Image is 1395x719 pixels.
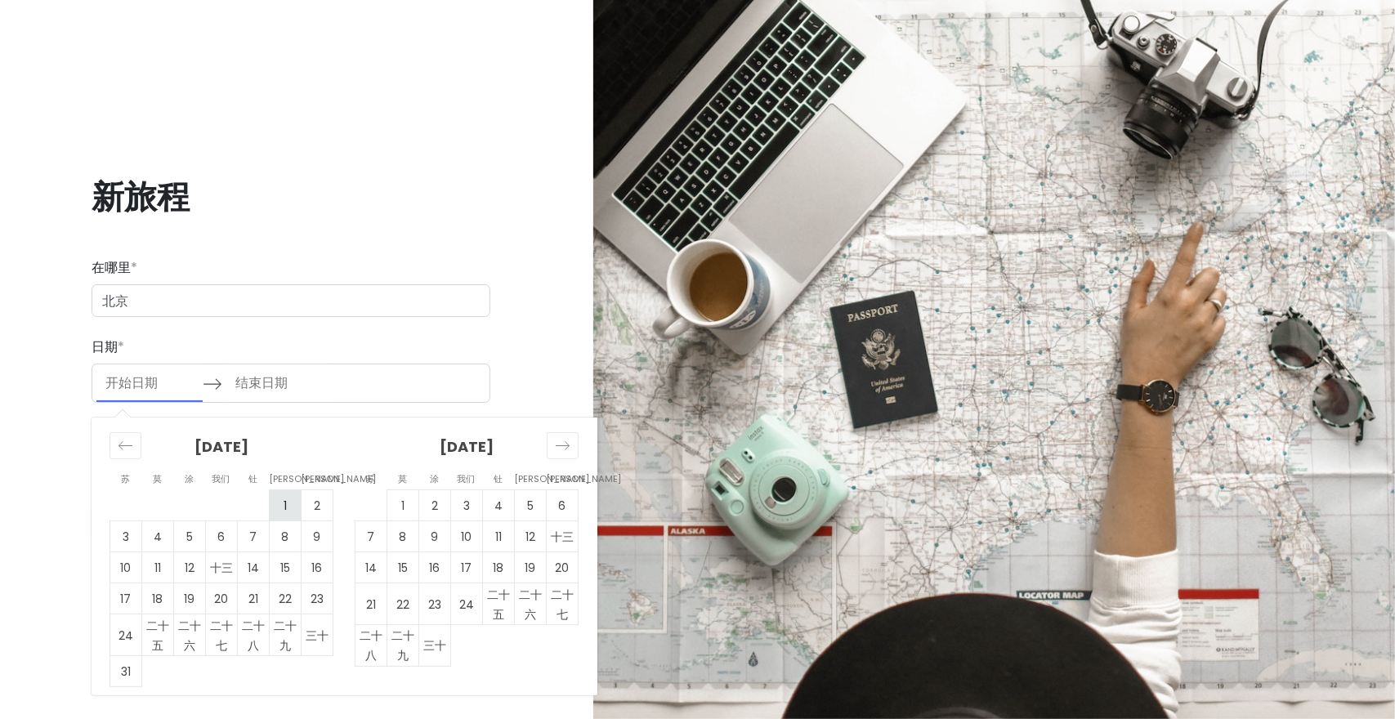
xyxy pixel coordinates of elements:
font: 18 [494,560,504,576]
td: 请选择2025年8月21日星期四作为您的入住日期。该日期可用。 [238,583,270,614]
td: 请选择2025年9月5日星期五作为您的入住日期。该日期可用。 [515,490,547,521]
font: 我们 [458,472,476,485]
font: 3 [463,498,470,514]
font: 15 [280,560,290,576]
td: 请选择2025年8月27日星期三作为您的入住日期。该日期可用。 [206,614,238,656]
td: 请选择2025年8月9日星期六作为您的入住日期。该日期可用。 [302,521,333,552]
font: 22 [279,591,292,607]
font: 24 [118,627,133,644]
td: 请选择2025年8月18日星期一作为您的入住日期。该日期可用。 [142,583,174,614]
font: 10 [121,560,132,576]
font: 14 [248,560,259,576]
font: 10 [462,529,472,545]
td: 请选择2025年9月4日星期四作为您的入住日期。该日期可用。 [483,490,515,521]
font: 4 [494,498,503,514]
td: 请选择2025年8月30日星期六作为您的入住日期。该日期可用。 [302,614,333,656]
td: 请选择2025年8月4日星期一作为您的入住日期。该日期可用。 [142,521,174,552]
font: 5 [186,529,193,545]
td: 请选择2025年8月3日星期日作为您的入住日期。该日期可用。 [110,521,142,552]
font: 日期 [92,337,118,356]
td: 请选择2025年9月22日星期一作为您的入住日期。该日期可用。 [387,583,419,625]
font: 二十八 [242,618,265,654]
font: 4 [154,529,162,545]
font: 15 [398,560,408,576]
font: 6 [559,498,566,514]
font: 17 [462,560,472,576]
td: 请选择2025年9月21日星期日作为您的入住日期。该日期可用。 [355,583,387,625]
td: 请选择2025年8月24日星期日作为您的入住日期。该日期可用。 [110,614,142,656]
td: 请选择2025年8月25日星期一作为您的入住日期。该日期可用。 [142,614,174,656]
font: 莫 [153,472,162,485]
font: 1 [401,498,405,514]
font: 11 [154,560,161,576]
font: 二十九 [391,627,414,663]
td: 请选择2025年9月17日星期三作为您的入住日期。该日期可用。 [451,552,483,583]
font: 22 [396,596,409,613]
td: 请选择2025年8月13日星期三作为您的入住日期。该日期可用。 [206,552,238,583]
input: 城市（例如纽约） [92,284,490,317]
font: 9 [314,529,321,545]
td: 请选择2025年8月20日星期三作为您的入住日期。该日期可用。 [206,583,238,614]
td: 请选择2025年8月2日星期六作为您的入住日期。该日期可用。 [302,490,333,521]
font: 21 [366,596,376,613]
td: 请选择2025年8月31日星期日作为您的入住日期。该日期可用。 [110,655,142,686]
div: 向前移动以切换到下个月。 [547,432,579,459]
font: [PERSON_NAME] [514,472,589,485]
td: 请选择2025年8月16日星期六作为您的入住日期。该日期可用。 [302,552,333,583]
td: 请选择2025年9月26日星期五作为您的入住日期。该日期可用。 [515,583,547,625]
font: 2 [314,498,320,514]
font: 涂 [185,472,194,485]
font: 6 [218,529,226,545]
font: 18 [153,591,163,607]
font: 16 [312,560,323,576]
font: 二十七 [551,587,574,623]
td: 请选择 2025 年 9 月 2 日星期二作为您的入住日期。该日期可用。 [419,490,451,521]
font: 三十 [306,627,329,644]
td: 请选择2025年9月28日星期日作为您的入住日期。该日期可用。 [355,624,387,666]
font: 7 [250,529,257,545]
td: 请选择2025年8月29日星期五作为您的入住日期。该日期可用。 [270,614,302,656]
font: 三十 [423,637,446,654]
div: 向后移动以切换到上个月。 [110,432,141,459]
font: 十三 [551,529,574,545]
td: 请选择2025年9月20日星期六作为您的入住日期。该日期可用。 [547,552,579,583]
font: 钍 [248,472,257,485]
td: 请选择2025年8月14日星期四作为您的入住日期。该日期可用。 [238,552,270,583]
font: 十三 [210,560,233,576]
td: 请选择2025年9月14日星期日作为您的入住日期。该日期可用。 [355,552,387,583]
td: 请选择2025年9月6日星期六作为您的入住日期。该日期可用。 [547,490,579,521]
td: 请选择2025年8月11日星期一作为您的入住日期。该日期可用。 [142,552,174,583]
td: 请选择2025年9月13日星期六作为您的入住日期。该日期可用。 [547,521,579,552]
font: [PERSON_NAME] [546,472,621,485]
font: 3 [123,529,129,545]
td: 请选择2025年9月24日星期三作为您的入住日期。该日期可用。 [451,583,483,625]
font: 24 [459,596,474,613]
font: 二十五 [146,618,169,654]
td: 请选择2025年8月1日星期五作为您的入住日期。该日期可用。 [270,490,302,521]
font: [PERSON_NAME] [269,472,344,485]
font: 苏 [366,472,375,485]
td: 请选择2025年9月18日星期四作为您的入住日期。该日期可用。 [483,552,515,583]
td: 请选择2025年9月12日星期五作为您的入住日期。该日期可用。 [515,521,547,552]
td: 请选择2025年9月19日星期五作为您的入住日期。该日期可用。 [515,552,547,583]
td: 请选择2025年8月6日星期三作为您的入住日期。该日期可用。 [206,521,238,552]
font: [DATE] [194,436,248,457]
td: 请选择2025年9月15日星期一作为您的入住日期。该日期可用。 [387,552,419,583]
font: 23 [428,596,441,613]
font: 二十七 [210,618,233,654]
font: 二十八 [360,627,382,663]
td: 请选择 2025 年 9 月 30 日星期二作为您的入住日期。该日期可用。 [419,624,451,666]
font: 23 [311,591,324,607]
input: 结束日期 [226,364,333,402]
font: 17 [121,591,132,607]
font: 2 [431,498,438,514]
td: 请选择2025年9月11日星期四作为您的入住日期。该日期可用。 [483,521,515,552]
font: 二十九 [274,618,297,654]
td: 请选择2025年8月28日星期四作为您的入住日期。该日期可用。 [238,614,270,656]
font: 11 [495,529,502,545]
font: 新旅程 [92,174,190,220]
td: 请选择2025年9月27日星期六作为您的入住日期。该日期可用。 [547,583,579,625]
font: 苏 [121,472,130,485]
font: 19 [525,560,536,576]
td: 请选择2025年9月1日星期一作为您的入住日期。该日期可用。 [387,490,419,521]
